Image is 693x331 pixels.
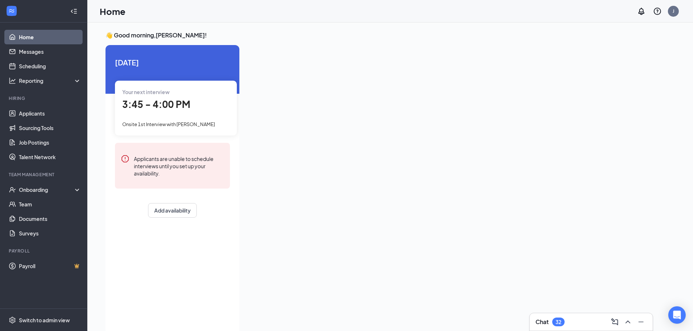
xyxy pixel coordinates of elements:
div: Onboarding [19,186,75,193]
svg: ComposeMessage [610,318,619,326]
a: Applicants [19,106,81,121]
button: Add availability [148,203,197,218]
div: Applicants are unable to schedule interviews until you set up your availability. [134,154,224,177]
button: Minimize [635,316,647,328]
span: Onsite 1st Interview with [PERSON_NAME] [122,121,215,127]
span: [DATE] [115,57,230,68]
div: Team Management [9,171,80,178]
h3: Chat [535,318,549,326]
svg: Settings [9,316,16,324]
a: Sourcing Tools [19,121,81,135]
svg: Notifications [637,7,646,16]
svg: Analysis [9,77,16,84]
a: Documents [19,211,81,226]
a: Talent Network [19,150,81,164]
button: ChevronUp [622,316,634,328]
svg: ChevronUp [624,318,632,326]
svg: Collapse [70,8,77,15]
div: Payroll [9,248,80,254]
svg: UserCheck [9,186,16,193]
a: Messages [19,44,81,59]
h1: Home [100,5,126,17]
a: Job Postings [19,135,81,150]
a: Home [19,30,81,44]
a: Surveys [19,226,81,241]
div: Hiring [9,95,80,101]
div: Switch to admin view [19,316,70,324]
a: Team [19,197,81,211]
div: Open Intercom Messenger [668,306,686,324]
div: 32 [555,319,561,325]
h3: 👋 Good morning, [PERSON_NAME] ! [105,31,653,39]
div: J [673,8,674,14]
a: Scheduling [19,59,81,73]
span: 3:45 - 4:00 PM [122,98,190,110]
svg: Error [121,154,130,163]
div: Reporting [19,77,81,84]
button: ComposeMessage [609,316,621,328]
svg: QuestionInfo [653,7,662,16]
svg: WorkstreamLogo [8,7,15,15]
svg: Minimize [637,318,645,326]
span: Your next interview [122,89,170,95]
a: PayrollCrown [19,259,81,273]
